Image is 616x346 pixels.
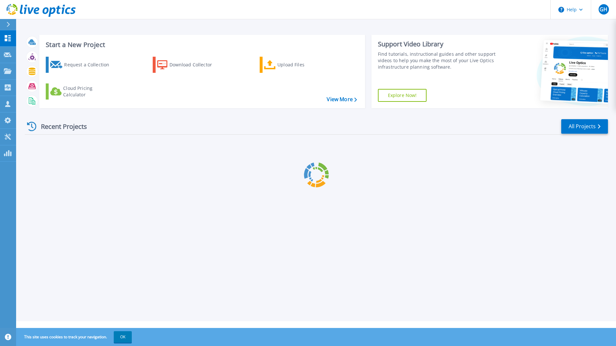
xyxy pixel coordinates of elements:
button: OK [114,331,132,343]
a: Download Collector [153,57,225,73]
a: Upload Files [260,57,332,73]
div: Find tutorials, instructional guides and other support videos to help you make the most of your L... [378,51,498,70]
div: Recent Projects [25,119,96,134]
span: This site uses cookies to track your navigation. [18,331,132,343]
a: Cloud Pricing Calculator [46,83,118,100]
a: View More [327,96,357,102]
h3: Start a New Project [46,41,357,48]
div: Request a Collection [64,58,116,71]
div: Download Collector [169,58,221,71]
a: Explore Now! [378,89,427,102]
div: Support Video Library [378,40,498,48]
span: GH [600,7,607,12]
a: Request a Collection [46,57,118,73]
div: Cloud Pricing Calculator [63,85,115,98]
div: Upload Files [277,58,329,71]
a: All Projects [561,119,608,134]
